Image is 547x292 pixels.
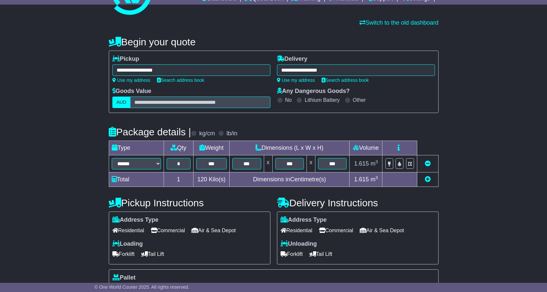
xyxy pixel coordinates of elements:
[230,172,350,187] td: Dimensions in Centimetre(s)
[277,56,308,63] label: Delivery
[112,249,135,259] span: Forklift
[281,216,327,224] label: Address Type
[360,225,404,236] span: Air & Sea Depot
[281,249,303,259] span: Forklift
[371,160,378,167] span: m
[112,78,150,83] a: Use my address
[354,160,369,167] span: 1.615
[264,155,272,172] td: x
[350,141,382,155] td: Volume
[109,197,270,208] h4: Pickup Instructions
[226,130,237,137] label: lb/in
[109,126,191,137] h4: Package details |
[425,160,431,167] a: Remove this item
[112,225,144,236] span: Residential
[425,176,431,183] a: Add new item
[322,78,369,83] a: Search address book
[112,56,139,63] label: Pickup
[309,249,332,259] span: Tail Lift
[230,141,350,155] td: Dimensions (L x W x H)
[281,240,317,248] label: Unloading
[307,155,315,172] td: x
[112,97,131,108] label: AUD
[192,225,236,236] span: Air & Sea Depot
[281,225,312,236] span: Residential
[112,88,151,95] label: Goods Value
[112,216,159,224] label: Address Type
[371,176,378,183] span: m
[151,225,185,236] span: Commercial
[157,78,204,83] a: Search address book
[277,88,350,95] label: Any Dangerous Goods?
[109,141,164,155] td: Type
[95,284,190,290] span: © One World Courier 2025. All rights reserved.
[319,225,353,236] span: Commercial
[353,97,366,103] label: Other
[305,97,340,103] label: Lithium Battery
[376,159,378,164] sup: 3
[112,240,143,248] label: Loading
[277,78,315,83] a: Use my address
[164,141,194,155] td: Qty
[277,197,439,208] h4: Delivery Instructions
[164,172,194,187] td: 1
[359,19,438,26] a: Switch to the old dashboard
[354,176,369,183] span: 1.615
[194,141,230,155] td: Weight
[109,172,164,187] td: Total
[197,176,207,183] span: 120
[109,36,439,47] h4: Begin your quote
[199,130,215,137] label: kg/cm
[285,97,292,103] label: No
[112,274,136,281] label: Pallet
[376,175,378,180] sup: 3
[141,249,164,259] span: Tail Lift
[194,172,230,187] td: Kilo(s)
